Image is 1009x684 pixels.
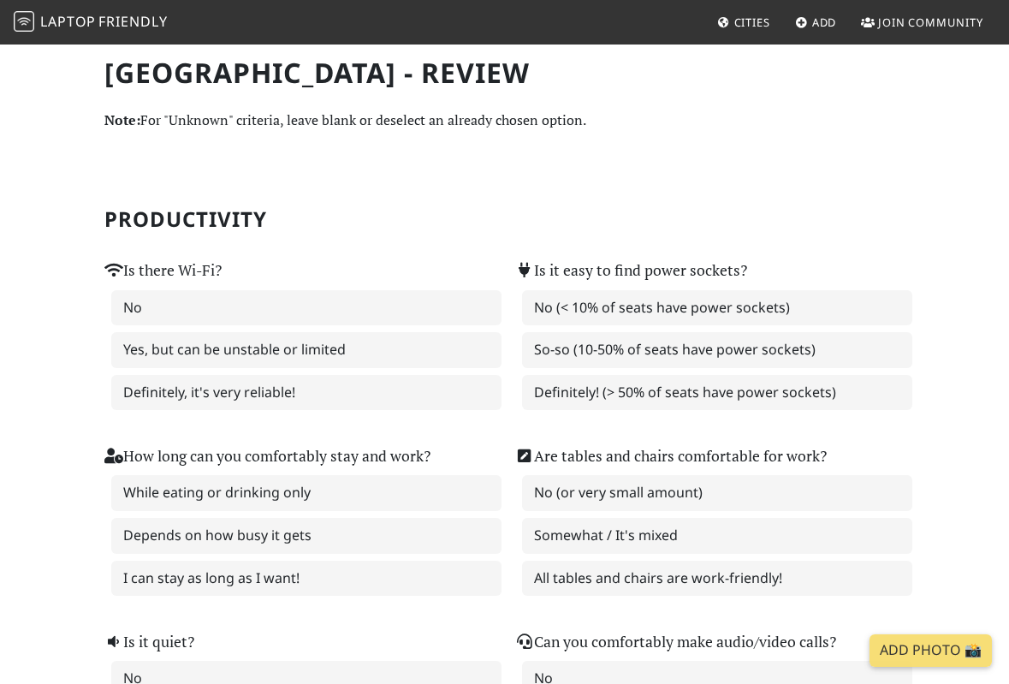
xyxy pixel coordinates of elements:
[870,634,992,667] a: Add Photo 📸
[515,630,836,654] label: Can you comfortably make audio/video calls?
[40,12,96,31] span: Laptop
[734,15,770,30] span: Cities
[104,110,905,132] p: For "Unknown" criteria, leave blank or deselect an already chosen option.
[878,15,983,30] span: Join Community
[788,7,844,38] a: Add
[515,444,827,468] label: Are tables and chairs comfortable for work?
[104,207,905,232] h2: Productivity
[104,259,222,283] label: Is there Wi-Fi?
[515,259,747,283] label: Is it easy to find power sockets?
[111,561,502,597] label: I can stay as long as I want!
[111,475,502,511] label: While eating or drinking only
[812,15,837,30] span: Add
[522,475,912,511] label: No (or very small amount)
[522,332,912,368] label: So-so (10-50% of seats have power sockets)
[522,518,912,554] label: Somewhat / It's mixed
[104,57,905,89] h1: [GEOGRAPHIC_DATA] - Review
[14,11,34,32] img: LaptopFriendly
[710,7,777,38] a: Cities
[111,375,502,411] label: Definitely, it's very reliable!
[522,375,912,411] label: Definitely! (> 50% of seats have power sockets)
[522,290,912,326] label: No (< 10% of seats have power sockets)
[111,518,502,554] label: Depends on how busy it gets
[111,332,502,368] label: Yes, but can be unstable or limited
[111,290,502,326] label: No
[98,12,167,31] span: Friendly
[854,7,990,38] a: Join Community
[522,561,912,597] label: All tables and chairs are work-friendly!
[104,444,430,468] label: How long can you comfortably stay and work?
[14,8,168,38] a: LaptopFriendly LaptopFriendly
[104,630,194,654] label: Is it quiet?
[104,110,140,129] strong: Note:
